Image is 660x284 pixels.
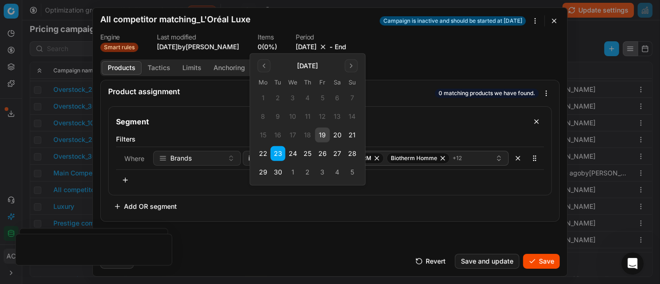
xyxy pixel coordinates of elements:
button: [DATE] [296,42,317,52]
button: Friday, 12 September 2025 [315,109,330,124]
th: Wednesday [285,78,300,87]
button: Monday, 22 September 2025 [256,146,271,161]
button: Tuesday, 30 September 2025 [271,165,285,180]
span: 0 matching products we have found. [435,89,539,98]
button: Sunday, 14 September 2025 [345,109,360,124]
h2: All competitor matching_L'Oréal Luxe [100,15,251,24]
th: Saturday [330,78,345,87]
button: Thursday, 25 September 2025 [300,146,315,161]
span: is any of [249,154,274,163]
span: [DATE] by [PERSON_NAME] [157,43,239,51]
span: Brands [170,154,192,163]
span: Smart rules [100,43,138,52]
button: Monday, 1 September 2025 [256,90,271,105]
button: Add OR segment [108,199,182,214]
button: Monday, 29 September 2025 [256,165,271,180]
button: Friday, 5 September 2025 [315,90,330,105]
th: Tuesday [271,78,285,87]
button: Anchoring [207,61,251,75]
button: Saturday, 20 September 2025 [330,128,345,142]
dt: Period [296,34,346,40]
th: Sunday [345,78,360,87]
button: Monday, 15 September 2025 [256,128,271,142]
a: 0(0%) [258,42,277,52]
button: Today, Friday, 19 September 2025 [315,128,330,142]
button: Thursday, 4 September 2025 [300,90,315,105]
button: Save and update [455,254,519,269]
button: Wednesday, 10 September 2025 [285,109,300,124]
button: Sunday, 28 September 2025 [345,146,360,161]
span: Biotherm Homme [391,155,437,162]
button: Monday, 8 September 2025 [256,109,271,124]
th: Friday [315,78,330,87]
button: Wednesday, 1 October 2025 [285,165,300,180]
button: Wednesday, 17 September 2025 [285,128,300,142]
button: Go to the Previous Month [258,59,271,72]
button: Friday, 3 October 2025 [315,165,330,180]
dt: Engine [100,34,138,40]
label: Filters [116,135,544,144]
button: Products [102,61,142,75]
button: Go to the Next Month [345,59,358,72]
div: Product assignment [108,88,433,95]
span: + 12 [453,155,462,162]
button: Sunday, 5 October 2025 [345,165,360,180]
button: End [335,42,346,52]
button: Save [523,254,560,269]
button: Saturday, 27 September 2025 [330,146,345,161]
button: Thursday, 2 October 2025 [300,165,315,180]
button: Revert [410,254,451,269]
th: Monday [256,78,271,87]
dt: Items [258,34,277,40]
button: Sunday, 7 September 2025 [345,90,360,105]
table: September 2025 [256,78,360,180]
button: Thursday, 11 September 2025 [300,109,315,124]
button: Limits [176,61,207,75]
iframe: Intercom live chat [621,252,644,275]
button: Wednesday, 24 September 2025 [285,146,300,161]
button: Thursday, 18 September 2025 [300,128,315,142]
button: Tuesday, 16 September 2025 [271,128,285,142]
button: Friday, 26 September 2025 [315,146,330,161]
span: - [330,42,333,52]
button: Tuesday, 2 September 2025 [271,90,285,105]
button: Saturday, 13 September 2025 [330,109,345,124]
button: Tactics [142,61,176,75]
button: Saturday, 6 September 2025 [330,90,345,105]
dt: Last modified [157,34,239,40]
button: Tuesday, 23 September 2025, selected [271,146,285,161]
span: Campaign is inactive and should be started at [DATE] [380,16,526,26]
button: Sunday, 21 September 2025 [345,128,360,142]
th: Thursday [300,78,315,87]
button: BIOTHERMBiotherm Homme+12 [332,151,509,166]
button: Saturday, 4 October 2025 [330,165,345,180]
button: Tuesday, 9 September 2025 [271,109,285,124]
button: Cancel [100,254,134,269]
button: Wednesday, 3 September 2025 [285,90,300,105]
span: Where [125,155,145,162]
input: Segment [114,114,525,129]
